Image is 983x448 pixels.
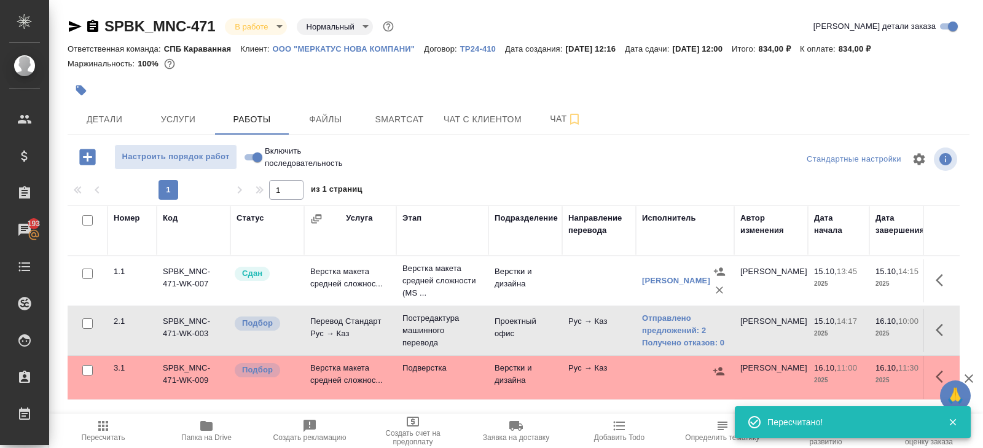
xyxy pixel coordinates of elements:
button: Создать счет на предоплату [361,414,464,448]
a: Отправлено предложений: 2 [642,312,728,337]
span: Настроить таблицу [904,144,934,174]
p: 11:30 [898,363,918,372]
a: Получено отказов: 0 [642,337,728,349]
button: Здесь прячутся важные кнопки [928,362,958,391]
div: Менеджер проверил работу исполнителя, передает ее на следующий этап [233,265,298,282]
p: 16.10, [875,316,898,326]
div: 2.1 [114,315,151,328]
p: СПБ Караванная [164,44,241,53]
span: Услуги [149,112,208,127]
button: Доп статусы указывают на важность/срочность заказа [380,18,396,34]
div: Дата начала [814,212,863,237]
span: Заявка на доставку [483,433,549,442]
button: В работе [231,22,272,32]
p: ТР24-410 [460,44,505,53]
div: Этап [402,212,421,224]
div: Номер [114,212,140,224]
p: Клиент: [240,44,272,53]
div: Исполнитель [642,212,696,224]
p: Верстка макета средней сложности (MS ... [402,262,482,299]
a: SPBK_MNC-471 [104,18,215,34]
button: Создать рекламацию [258,414,361,448]
p: 2025 [814,328,863,340]
td: Верстка макета средней сложнос... [304,259,396,302]
button: Скопировать ссылку для ЯМессенджера [68,19,82,34]
p: [DATE] 12:00 [672,44,732,53]
span: 193 [20,218,48,230]
td: Верстка макета средней сложнос... [304,356,396,399]
td: Рус → Каз [562,309,636,352]
p: 14:15 [898,267,918,276]
span: Файлы [296,112,355,127]
svg: Подписаться [567,112,582,127]
div: Пересчитано! [767,416,930,428]
div: Статус [237,212,264,224]
span: Посмотреть информацию [934,147,960,171]
span: Создать рекламацию [273,433,347,442]
a: ООО "МЕРКАТУС НОВА КОМПАНИ" [273,43,425,53]
button: Настроить порядок работ [114,144,237,170]
span: 🙏 [945,383,966,409]
button: Папка на Drive [155,414,258,448]
td: Перевод Стандарт Рус → Каз [304,309,396,352]
p: 2025 [814,278,863,290]
p: ООО "МЕРКАТУС НОВА КОМПАНИ" [273,44,425,53]
button: Добавить работу [71,144,104,170]
p: 16.10, [875,363,898,372]
div: Можно подбирать исполнителей [233,362,298,379]
a: ТР24-410 [460,43,505,53]
button: Нормальный [303,22,358,32]
button: Назначить [710,362,728,380]
div: Автор изменения [740,212,802,237]
p: 14:17 [837,316,857,326]
span: Настроить порядок работ [121,150,230,164]
td: [PERSON_NAME] [734,309,808,352]
button: Заявка на доставку [464,414,568,448]
button: 🙏 [940,380,971,411]
p: Итого: [732,44,758,53]
span: Папка на Drive [181,433,232,442]
p: 834,00 ₽ [759,44,801,53]
td: Проектный офис [488,309,562,352]
span: Включить последовательность [265,145,354,170]
button: Добавить Todo [568,414,671,448]
button: Удалить [710,281,729,299]
p: 15.10, [814,316,837,326]
p: 10:00 [898,316,918,326]
span: Пересчитать [82,433,125,442]
p: 2025 [814,374,863,387]
p: 11:00 [837,363,857,372]
button: Скопировать ссылку [85,19,100,34]
span: Добавить Todo [594,433,644,442]
span: из 1 страниц [311,182,362,200]
span: Работы [222,112,281,127]
p: Подбор [242,364,273,376]
td: Рус → Каз [562,356,636,399]
td: SPBK_MNC-471-WK-007 [157,259,230,302]
span: Создать счет на предоплату [369,429,457,446]
td: [PERSON_NAME] [734,356,808,399]
a: 193 [3,214,46,245]
p: Подбор [242,317,273,329]
p: 2025 [875,278,925,290]
div: В работе [297,18,373,35]
div: Дата завершения [875,212,925,237]
p: 15.10, [814,267,837,276]
button: Добавить тэг [68,77,95,104]
div: Можно подбирать исполнителей [233,315,298,332]
a: [PERSON_NAME] [642,276,710,285]
button: Здесь прячутся важные кнопки [928,315,958,345]
div: Код [163,212,178,224]
p: Ответственная команда: [68,44,164,53]
td: Верстки и дизайна [488,356,562,399]
button: Пересчитать [52,414,155,448]
button: Назначить [710,262,729,281]
p: 2025 [875,374,925,387]
div: 1.1 [114,265,151,278]
p: Дата создания: [505,44,565,53]
p: 2025 [875,328,925,340]
p: 15.10, [875,267,898,276]
p: Постредактура машинного перевода [402,312,482,349]
span: Smartcat [370,112,429,127]
td: SPBK_MNC-471-WK-003 [157,309,230,352]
